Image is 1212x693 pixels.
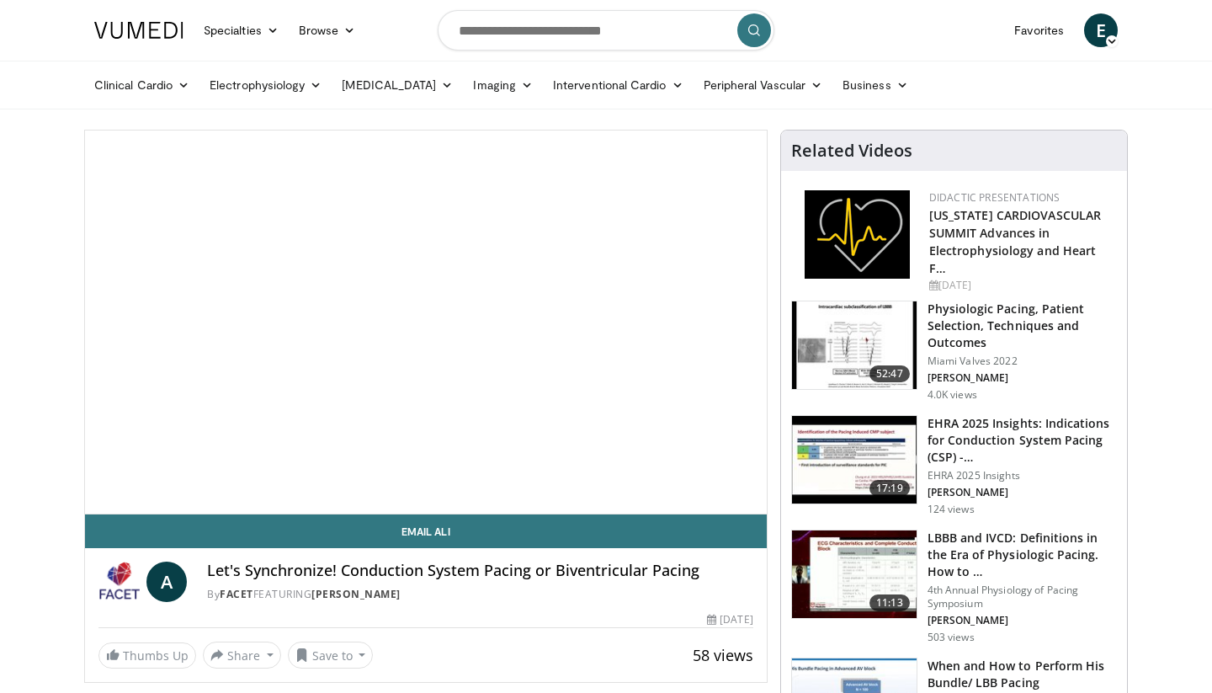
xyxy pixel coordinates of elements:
div: By FEATURING [207,587,752,602]
img: VuMedi Logo [94,22,183,39]
a: [US_STATE] CARDIOVASCULAR SUMMIT Advances in Electrophysiology and Heart F… [929,207,1102,276]
a: 52:47 Physiologic Pacing, Patient Selection, Techniques and Outcomes Miami Valves 2022 [PERSON_NA... [791,301,1117,402]
h4: Related Videos [791,141,912,161]
a: [PERSON_NAME] [311,587,401,601]
a: Specialties [194,13,289,47]
span: 52:47 [869,365,910,382]
a: Favorites [1004,13,1074,47]
img: 1190cdae-34f8-4da3-8a3e-0c6a588fe0e0.150x105_q85_crop-smart_upscale.jpg [792,416,917,504]
a: [MEDICAL_DATA] [332,68,463,102]
img: 1860aa7a-ba06-47e3-81a4-3dc728c2b4cf.png.150x105_q85_autocrop_double_scale_upscale_version-0.2.png [805,190,910,279]
a: Interventional Cardio [543,68,694,102]
p: [PERSON_NAME] [928,486,1117,499]
a: 17:19 EHRA 2025 Insights: Indications for Conduction System Pacing (CSP) -… EHRA 2025 Insights [P... [791,415,1117,516]
a: Thumbs Up [98,642,196,669]
p: [PERSON_NAME] [928,614,1117,627]
h3: LBBB and IVCD: Definitions in the Era of Physiologic Pacing. How to … [928,530,1117,580]
p: [PERSON_NAME] [928,371,1117,385]
a: Electrophysiology [199,68,332,102]
a: Business [832,68,918,102]
a: 11:13 LBBB and IVCD: Definitions in the Era of Physiologic Pacing. How to … 4th Annual Physiology... [791,530,1117,644]
span: 17:19 [869,480,910,497]
img: FACET [98,562,140,602]
video-js: Video Player [85,131,767,514]
h3: When and How to Perform His Bundle/ LBB Pacing [928,658,1117,691]
a: Imaging [463,68,543,102]
div: [DATE] [929,278,1114,293]
p: 503 views [928,631,975,644]
p: Miami Valves 2022 [928,354,1117,368]
a: Clinical Cardio [84,68,199,102]
a: A [146,562,187,602]
a: FACET [220,587,253,601]
div: [DATE] [707,612,752,627]
input: Search topics, interventions [438,10,774,51]
h4: Let's Synchronize! Conduction System Pacing or Biventricular Pacing [207,562,752,580]
a: Browse [289,13,366,47]
a: Email Ali [85,514,767,548]
h3: EHRA 2025 Insights: Indications for Conduction System Pacing (CSP) -… [928,415,1117,466]
button: Share [203,642,281,669]
img: 62bf89af-a4c3-4b3c-90b3-0af38275aae3.150x105_q85_crop-smart_upscale.jpg [792,530,917,618]
div: Didactic Presentations [929,190,1114,205]
a: Peripheral Vascular [694,68,832,102]
p: 4.0K views [928,388,977,402]
button: Save to [288,642,374,669]
img: afb51a12-79cb-48e6-a9ec-10161d1361b5.150x105_q85_crop-smart_upscale.jpg [792,301,917,389]
p: EHRA 2025 Insights [928,469,1117,482]
span: 58 views [693,645,753,665]
h3: Physiologic Pacing, Patient Selection, Techniques and Outcomes [928,301,1117,351]
span: 11:13 [869,594,910,611]
p: 4th Annual Physiology of Pacing Symposium [928,584,1117,610]
a: E [1084,13,1118,47]
p: 124 views [928,503,975,516]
